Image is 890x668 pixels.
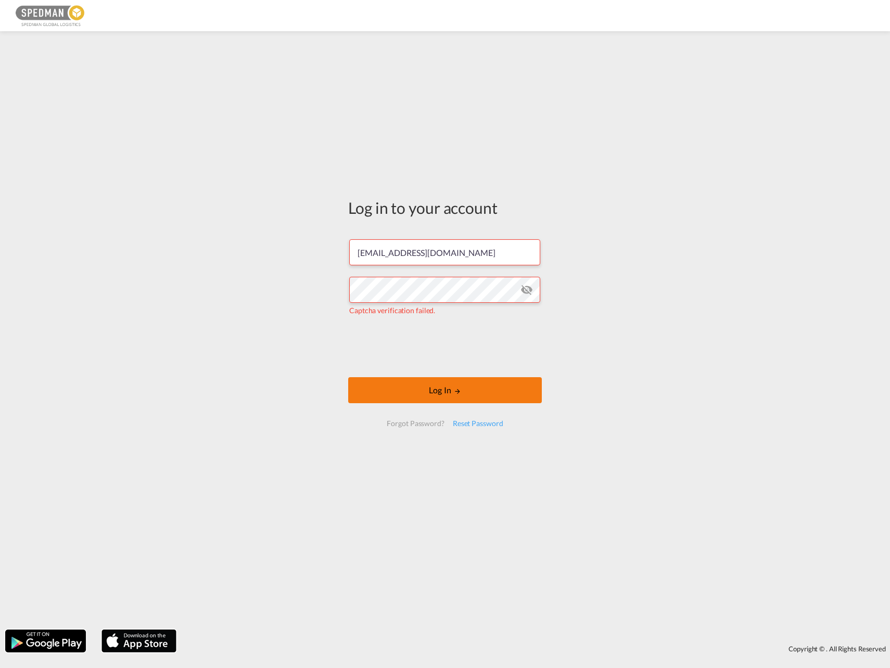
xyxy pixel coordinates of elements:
[16,4,86,28] img: c12ca350ff1b11efb6b291369744d907.png
[383,414,448,433] div: Forgot Password?
[182,640,890,658] div: Copyright © . All Rights Reserved
[349,306,435,315] span: Captcha verification failed.
[348,377,542,403] button: LOGIN
[520,284,533,296] md-icon: icon-eye-off
[100,628,177,653] img: apple.png
[348,197,542,219] div: Log in to your account
[449,414,507,433] div: Reset Password
[366,326,524,367] iframe: reCAPTCHA
[4,628,87,653] img: google.png
[349,239,540,265] input: Enter email/phone number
